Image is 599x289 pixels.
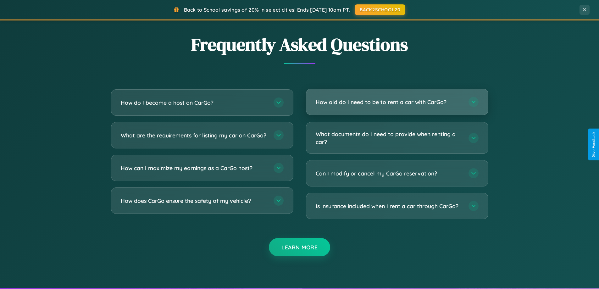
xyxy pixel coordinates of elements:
h3: How do I become a host on CarGo? [121,99,267,107]
h3: What documents do I need to provide when renting a car? [316,130,462,146]
h3: How old do I need to be to rent a car with CarGo? [316,98,462,106]
h2: Frequently Asked Questions [111,32,488,57]
h3: Is insurance included when I rent a car through CarGo? [316,202,462,210]
h3: Can I modify or cancel my CarGo reservation? [316,170,462,177]
span: Back to School savings of 20% in select cities! Ends [DATE] 10am PT. [184,7,350,13]
h3: How can I maximize my earnings as a CarGo host? [121,164,267,172]
h3: How does CarGo ensure the safety of my vehicle? [121,197,267,205]
div: Give Feedback [591,132,596,157]
button: BACK2SCHOOL20 [355,4,405,15]
h3: What are the requirements for listing my car on CarGo? [121,131,267,139]
button: Learn More [269,238,330,256]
